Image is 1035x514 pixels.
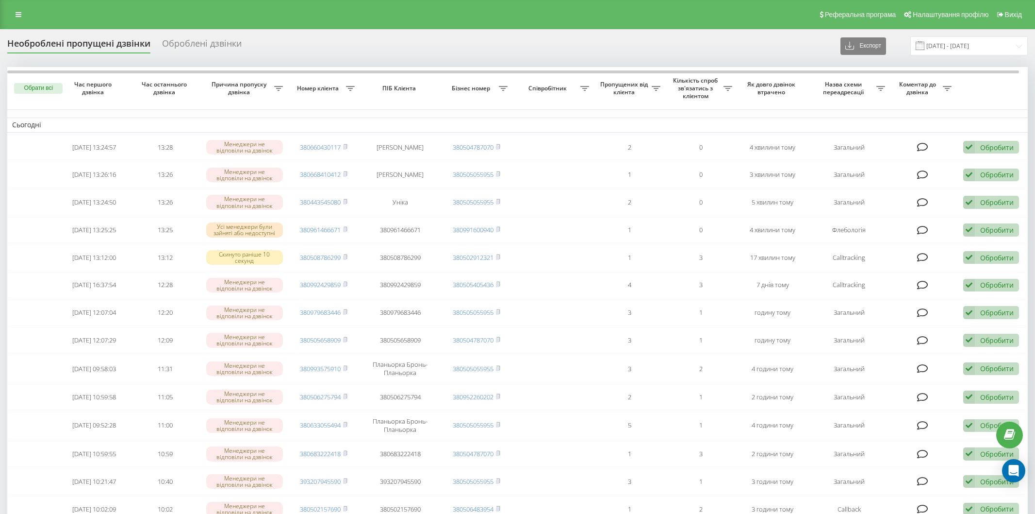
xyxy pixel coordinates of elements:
[206,223,283,237] div: Усі менеджери були зайняті або недоступні
[300,225,341,234] a: 380961466671
[300,477,341,486] a: 393207945590
[130,135,201,160] td: 13:28
[665,384,737,410] td: 1
[737,412,808,439] td: 4 години тому
[300,336,341,344] a: 380505658909
[737,469,808,495] td: 3 години тому
[808,327,890,353] td: Загальний
[360,300,441,326] td: 380979683446
[737,273,808,298] td: 7 днів тому
[453,393,493,401] a: 380952260202
[453,198,493,206] a: 380505055955
[737,162,808,188] td: 3 хвилини тому
[594,412,665,439] td: 5
[130,355,201,382] td: 11:31
[360,469,441,495] td: 393207945590
[808,189,890,215] td: Загальний
[594,135,665,160] td: 2
[130,412,201,439] td: 11:00
[594,273,665,298] td: 4
[58,412,130,439] td: [DATE] 09:52:28
[300,449,341,458] a: 380683222418
[300,143,341,152] a: 380660430117
[360,412,441,439] td: Планьорка Бронь-Планьорка
[206,361,283,376] div: Менеджери не відповіли на дзвінок
[360,355,441,382] td: Планьорка Бронь-Планьорка
[808,355,890,382] td: Загальний
[737,245,808,271] td: 17 хвилин тому
[58,384,130,410] td: [DATE] 10:59:58
[300,170,341,179] a: 380668410412
[737,217,808,243] td: 4 хвилини тому
[594,300,665,326] td: 3
[980,143,1014,152] div: Обробити
[665,162,737,188] td: 0
[360,441,441,467] td: 380683222418
[206,306,283,320] div: Менеджери не відповіли на дзвінок
[453,421,493,429] a: 380505055955
[980,421,1014,430] div: Обробити
[737,384,808,410] td: 2 години тому
[980,336,1014,345] div: Обробити
[737,135,808,160] td: 4 хвилини тому
[808,162,890,188] td: Загальний
[58,273,130,298] td: [DATE] 16:37:54
[206,474,283,489] div: Менеджери не відповіли на дзвінок
[58,441,130,467] td: [DATE] 10:59:55
[665,469,737,495] td: 1
[300,364,341,373] a: 380993575910
[300,280,341,289] a: 380992429859
[300,393,341,401] a: 380506275794
[453,449,493,458] a: 380504787070
[813,81,876,96] span: Назва схеми переадресації
[913,11,988,18] span: Налаштування профілю
[665,441,737,467] td: 3
[808,300,890,326] td: Загальний
[453,143,493,152] a: 380504787070
[594,384,665,410] td: 2
[58,355,130,382] td: [DATE] 09:58:03
[808,135,890,160] td: Загальний
[360,245,441,271] td: 380508786299
[594,469,665,495] td: 3
[206,195,283,209] div: Менеджери не відповіли на дзвінок
[453,336,493,344] a: 380504787070
[300,308,341,317] a: 380979683446
[162,38,242,53] div: Оброблені дзвінки
[665,300,737,326] td: 1
[130,384,201,410] td: 11:05
[206,446,283,461] div: Менеджери не відповіли на дзвінок
[58,162,130,188] td: [DATE] 13:26:16
[368,85,432,92] span: ПІБ Клієнта
[58,217,130,243] td: [DATE] 13:25:25
[453,505,493,514] a: 380506483954
[453,253,493,262] a: 380502912321
[14,83,63,94] button: Обрати всі
[58,300,130,326] td: [DATE] 12:07:04
[300,505,341,514] a: 380502157690
[130,441,201,467] td: 10:59
[980,280,1014,290] div: Обробити
[58,189,130,215] td: [DATE] 13:24:50
[594,245,665,271] td: 1
[980,364,1014,373] div: Обробити
[594,217,665,243] td: 1
[453,280,493,289] a: 380505405436
[840,37,886,55] button: Експорт
[360,384,441,410] td: 380506275794
[665,217,737,243] td: 0
[360,135,441,160] td: [PERSON_NAME]
[737,327,808,353] td: годину тому
[206,333,283,347] div: Менеджери не відповіли на дзвінок
[130,245,201,271] td: 13:12
[206,168,283,182] div: Менеджери не відповіли на дзвінок
[665,245,737,271] td: 3
[737,441,808,467] td: 2 години тому
[300,198,341,206] a: 380443545080
[130,327,201,353] td: 12:09
[808,245,890,271] td: Calltracking
[206,250,283,265] div: Скинуто раніше 10 секунд
[360,189,441,215] td: Уніка
[206,278,283,292] div: Менеджери не відповіли на дзвінок
[980,393,1014,402] div: Обробити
